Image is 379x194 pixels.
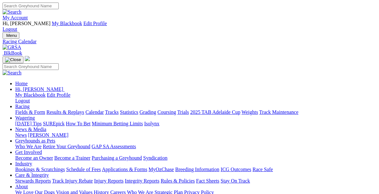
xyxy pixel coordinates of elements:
a: Hi, [PERSON_NAME] [15,87,64,92]
button: Toggle navigation [3,32,19,39]
button: Toggle navigation [3,56,23,63]
a: About [15,184,28,189]
a: Breeding Information [175,167,219,172]
img: Close [5,57,21,62]
img: Search [3,9,22,15]
a: Applications & Forms [102,167,147,172]
a: MyOzChase [149,167,174,172]
a: My Blackbook [52,21,82,26]
a: Edit Profile [83,21,107,26]
a: ICG Outcomes [221,167,251,172]
a: Results & Replays [46,109,84,115]
a: Coursing [157,109,176,115]
a: Statistics [120,109,138,115]
a: Weights [242,109,258,115]
a: Tracks [105,109,119,115]
a: News & Media [15,127,46,132]
div: Racing [15,109,376,115]
a: Isolynx [144,121,159,126]
span: Menu [6,33,17,38]
a: Stewards Reports [15,178,51,184]
a: Purchasing a Greyhound [92,155,142,161]
a: Become a Trainer [54,155,90,161]
a: 2025 TAB Adelaide Cup [190,109,240,115]
div: Wagering [15,121,376,127]
a: Become an Owner [15,155,53,161]
a: [DATE] Tips [15,121,42,126]
a: Trials [177,109,189,115]
a: Minimum Betting Limits [92,121,143,126]
a: Track Injury Rebate [52,178,93,184]
a: Grading [140,109,156,115]
a: Fact Sheets [196,178,219,184]
a: Logout [15,98,30,103]
div: Care & Integrity [15,178,376,184]
input: Search [3,3,59,9]
a: Home [15,81,28,86]
a: Care & Integrity [15,172,49,178]
div: Hi, [PERSON_NAME] [15,92,376,104]
a: Race Safe [252,167,273,172]
span: Hi, [PERSON_NAME] [15,87,63,92]
a: Integrity Reports [125,178,159,184]
a: My Blackbook [15,92,46,98]
a: Rules & Policies [161,178,195,184]
a: My Account [3,15,28,20]
a: BlkBook [3,50,22,56]
a: SUREpick [43,121,64,126]
a: Racing [15,104,30,109]
a: Greyhounds as Pets [15,138,55,143]
a: News [15,132,27,138]
a: Who We Are [15,144,42,149]
a: Fields & Form [15,109,45,115]
div: Greyhounds as Pets [15,144,376,149]
a: Stay On Track [221,178,250,184]
a: Calendar [85,109,104,115]
div: My Account [3,21,376,32]
a: Get Involved [15,149,42,155]
a: Retire Your Greyhound [43,144,90,149]
input: Search [3,63,59,70]
a: How To Bet [66,121,91,126]
div: Industry [15,167,376,172]
div: News & Media [15,132,376,138]
img: GRSA [3,45,21,50]
a: [PERSON_NAME] [28,132,68,138]
a: Bookings & Scratchings [15,167,65,172]
img: logo-grsa-white.png [25,56,30,61]
a: GAP SA Assessments [92,144,136,149]
span: Hi, [PERSON_NAME] [3,21,50,26]
a: Racing Calendar [3,39,376,45]
a: Syndication [143,155,167,161]
a: Track Maintenance [259,109,298,115]
a: Schedule of Fees [66,167,101,172]
span: BlkBook [4,50,22,56]
a: Edit Profile [47,92,70,98]
a: Injury Reports [94,178,123,184]
div: Get Involved [15,155,376,161]
a: Industry [15,161,32,166]
a: Wagering [15,115,35,121]
a: Logout [3,26,17,32]
img: Search [3,70,22,76]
